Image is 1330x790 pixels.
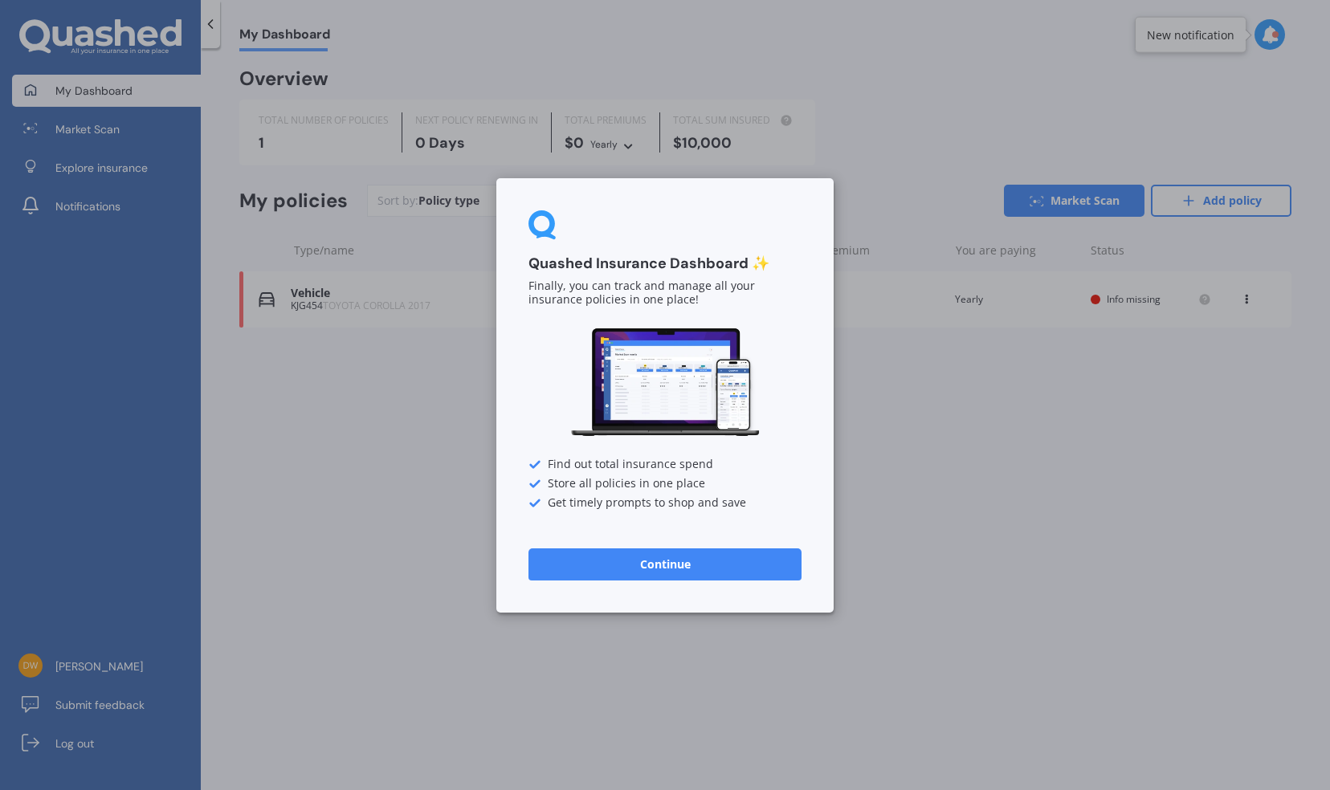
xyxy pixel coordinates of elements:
[528,477,802,490] div: Store all policies in one place
[528,279,802,307] p: Finally, you can track and manage all your insurance policies in one place!
[569,326,761,439] img: Dashboard
[528,255,802,273] h3: Quashed Insurance Dashboard ✨
[528,548,802,580] button: Continue
[528,496,802,509] div: Get timely prompts to shop and save
[528,458,802,470] div: Find out total insurance spend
